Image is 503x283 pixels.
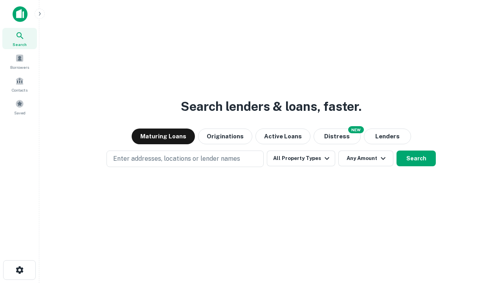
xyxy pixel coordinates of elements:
[397,151,436,166] button: Search
[464,220,503,258] iframe: Chat Widget
[198,129,252,144] button: Originations
[10,64,29,70] span: Borrowers
[364,129,411,144] button: Lenders
[2,96,37,118] a: Saved
[181,97,362,116] h3: Search lenders & loans, faster.
[13,41,27,48] span: Search
[267,151,335,166] button: All Property Types
[14,110,26,116] span: Saved
[255,129,310,144] button: Active Loans
[12,87,28,93] span: Contacts
[2,74,37,95] a: Contacts
[106,151,264,167] button: Enter addresses, locations or lender names
[113,154,240,164] p: Enter addresses, locations or lender names
[132,129,195,144] button: Maturing Loans
[2,28,37,49] a: Search
[13,6,28,22] img: capitalize-icon.png
[2,51,37,72] a: Borrowers
[314,129,361,144] button: Search distressed loans with lien and other non-mortgage details.
[338,151,393,166] button: Any Amount
[348,126,364,133] div: NEW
